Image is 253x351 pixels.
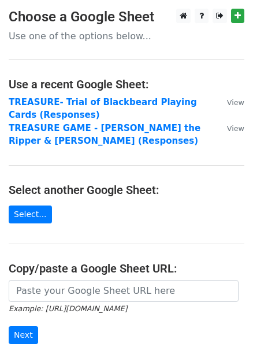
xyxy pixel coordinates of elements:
h3: Choose a Google Sheet [9,9,244,25]
p: Use one of the options below... [9,30,244,42]
a: View [215,97,244,107]
small: View [227,98,244,107]
small: Example: [URL][DOMAIN_NAME] [9,304,127,313]
small: View [227,124,244,133]
h4: Use a recent Google Sheet: [9,77,244,91]
h4: Select another Google Sheet: [9,183,244,197]
a: Select... [9,206,52,223]
a: View [215,123,244,133]
h4: Copy/paste a Google Sheet URL: [9,262,244,275]
a: TREASURE GAME - [PERSON_NAME] the Ripper & [PERSON_NAME] (Responses) [9,123,200,147]
input: Paste your Google Sheet URL here [9,280,239,302]
a: TREASURE- Trial of Blackbeard Playing Cards (Responses) [9,97,197,121]
input: Next [9,326,38,344]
